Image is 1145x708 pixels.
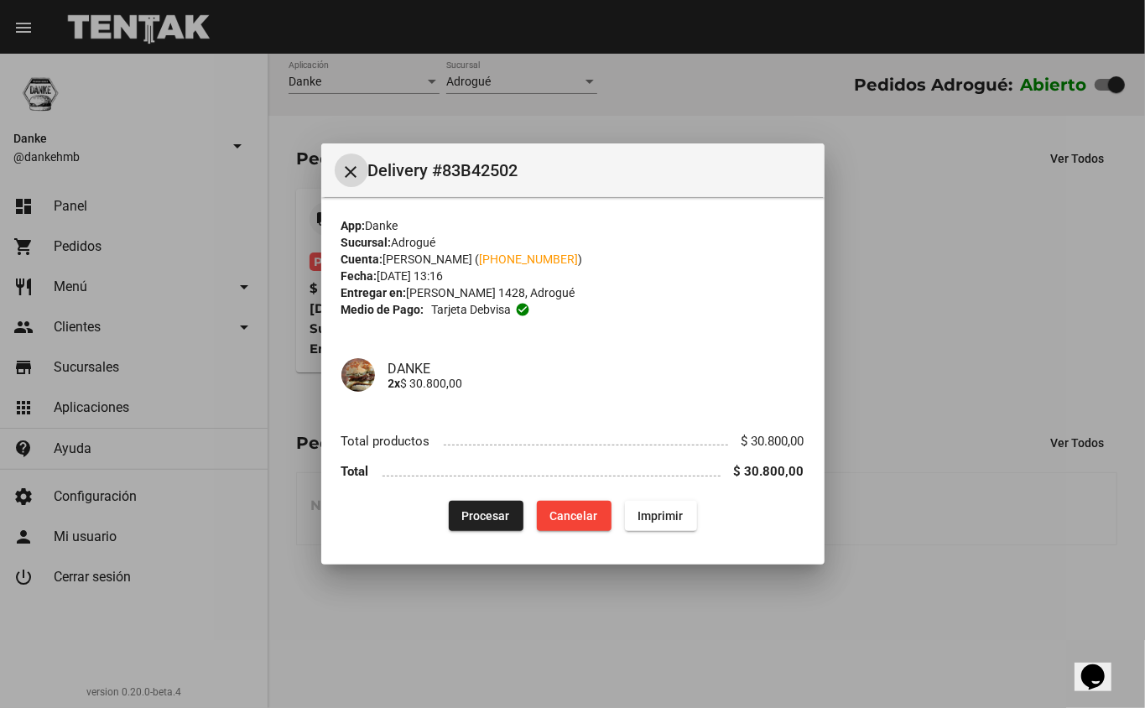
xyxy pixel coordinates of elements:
[480,252,579,266] a: [PHONE_NUMBER]
[341,219,366,232] strong: App:
[1075,641,1128,691] iframe: chat widget
[341,286,407,299] strong: Entregar en:
[341,358,375,392] img: 9b67af88-acb8-4e0b-8250-5d5c40f1c61a.png
[625,501,697,531] button: Imprimir
[341,301,424,318] strong: Medio de Pago:
[341,234,804,251] div: Adrogué
[388,377,401,390] b: 2x
[341,162,362,182] mat-icon: Cerrar
[341,284,804,301] div: [PERSON_NAME] 1428, Adrogué
[431,301,511,318] span: Tarjeta debvisa
[515,302,530,317] mat-icon: check_circle
[462,509,510,523] span: Procesar
[341,425,804,456] li: Total productos $ 30.800,00
[341,251,804,268] div: [PERSON_NAME] ( )
[449,501,523,531] button: Procesar
[368,157,811,184] span: Delivery #83B42502
[550,509,598,523] span: Cancelar
[537,501,612,531] button: Cancelar
[335,154,368,187] button: Cerrar
[388,377,804,390] p: $ 30.800,00
[341,217,804,234] div: Danke
[341,252,383,266] strong: Cuenta:
[341,269,377,283] strong: Fecha:
[388,361,804,377] h4: DANKE
[341,268,804,284] div: [DATE] 13:16
[341,456,804,487] li: Total $ 30.800,00
[341,236,392,249] strong: Sucursal:
[638,509,684,523] span: Imprimir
